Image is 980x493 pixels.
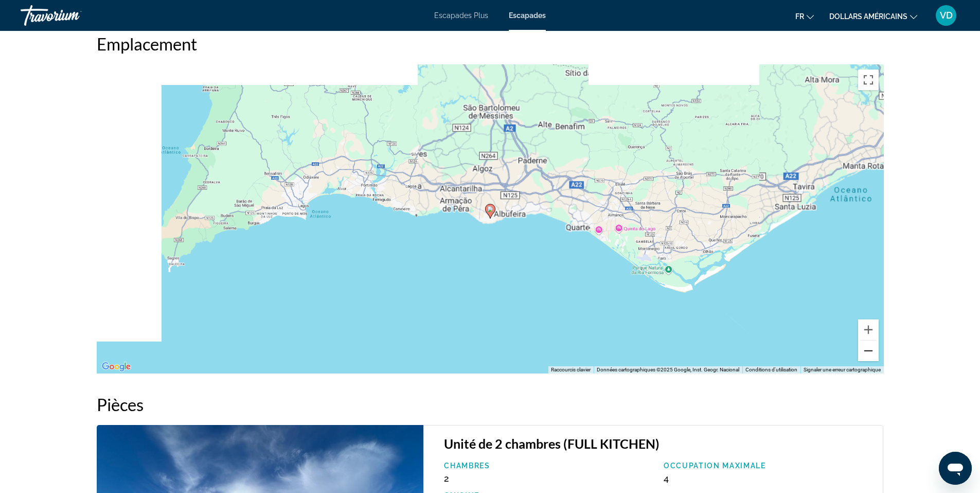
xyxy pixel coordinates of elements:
[829,9,917,24] button: Changer de devise
[664,473,669,484] span: 4
[97,394,884,415] h2: Pièces
[745,367,797,372] a: Conditions d'utilisation (s'ouvre dans un nouvel onglet)
[444,436,872,451] h3: Unité de 2 chambres (FULL KITCHEN)
[858,319,879,340] button: Zoom avant
[804,367,881,372] a: Signaler une erreur cartographique
[99,360,133,373] a: Ouvrir cette zone dans Google Maps (dans une nouvelle fenêtre)
[795,9,814,24] button: Changer de langue
[829,12,907,21] font: dollars américains
[664,462,873,470] p: Occupation maximale
[940,10,953,21] font: VD
[444,473,449,484] span: 2
[21,2,123,29] a: Travorium
[858,341,879,361] button: Zoom arrière
[795,12,804,21] font: fr
[444,462,653,470] p: Chambres
[509,11,546,20] a: Escapades
[434,11,488,20] a: Escapades Plus
[99,360,133,373] img: Google
[933,5,959,26] button: Menu utilisateur
[597,367,739,372] span: Données cartographiques ©2025 Google, Inst. Geogr. Nacional
[97,33,884,54] h2: Emplacement
[551,366,591,373] button: Raccourcis clavier
[939,452,972,485] iframe: Bouton de lancement de la fenêtre de messagerie
[858,70,879,90] button: Passer en plein écran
